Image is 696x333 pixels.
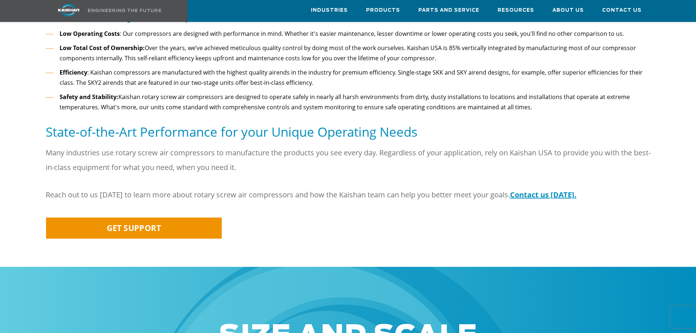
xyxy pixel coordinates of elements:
a: Industries [311,0,348,20]
a: Contact us [DATE]. [510,190,577,200]
a: GET SUPPORT [46,217,222,238]
a: Products [366,0,400,20]
p: Many industries use rotary screw air compressors to manufacture the products you see every day. R... [46,145,651,175]
strong: Efficiency [60,68,87,76]
span: Resources [498,6,534,15]
a: Parts and Service [418,0,479,20]
li: : Kaishan compressors are manufactured with the highest quality airends in the industry for premi... [46,67,651,88]
img: kaishan logo [41,4,96,16]
span: Products [366,6,400,15]
a: Resources [498,0,534,20]
span: Industries [311,6,348,15]
strong: Low Total Cost of Ownership: [60,44,145,52]
span: About Us [552,6,584,15]
li: Kaishan rotary screw air compressors are designed to operate safely in nearly all harsh environme... [46,92,651,113]
span: Contact Us [602,6,642,15]
span: GET SUPPORT [107,222,161,233]
p: Reach out to us [DATE] to learn more about rotary screw air compressors and how the Kaishan team ... [46,188,651,202]
li: : Our compressors are designed with performance in mind. Whether it's easier maintenance, lesser ... [46,29,651,39]
li: Over the years, we’ve achieved meticulous quality control by doing most of the work ourselves. Ka... [46,43,651,64]
strong: Low Operating Costs [60,30,120,38]
a: About Us [552,0,584,20]
h5: Kaishan Rotary Air Compressor Benefits [46,7,651,23]
strong: Safety and Stability: [60,93,118,101]
span: Parts and Service [418,6,479,15]
img: Engineering the future [88,9,161,12]
h5: State-of-the-Art Performance for your Unique Operating Needs [46,124,651,140]
a: Contact Us [602,0,642,20]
